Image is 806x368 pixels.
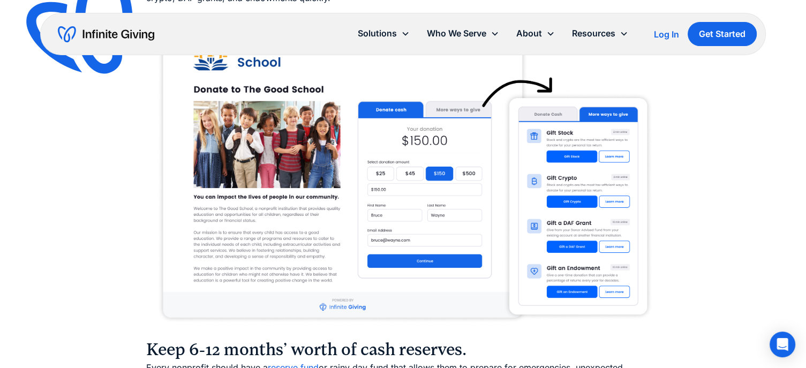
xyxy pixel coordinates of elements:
[58,26,154,43] a: home
[427,26,486,41] div: Who We Serve
[349,22,418,45] div: Solutions
[146,339,660,361] h3: Keep 6-12 months’ worth of cash reserves.
[688,22,757,46] a: Get Started
[358,26,397,41] div: Solutions
[418,22,508,45] div: Who We Serve
[563,22,637,45] div: Resources
[770,332,795,357] div: Open Intercom Messenger
[516,26,542,41] div: About
[654,28,679,41] a: Log In
[572,26,615,41] div: Resources
[654,30,679,39] div: Log In
[146,11,660,334] img: Infinite Giving’s asset donation page, which you can use to diversify revenue streams as part of ...
[508,22,563,45] div: About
